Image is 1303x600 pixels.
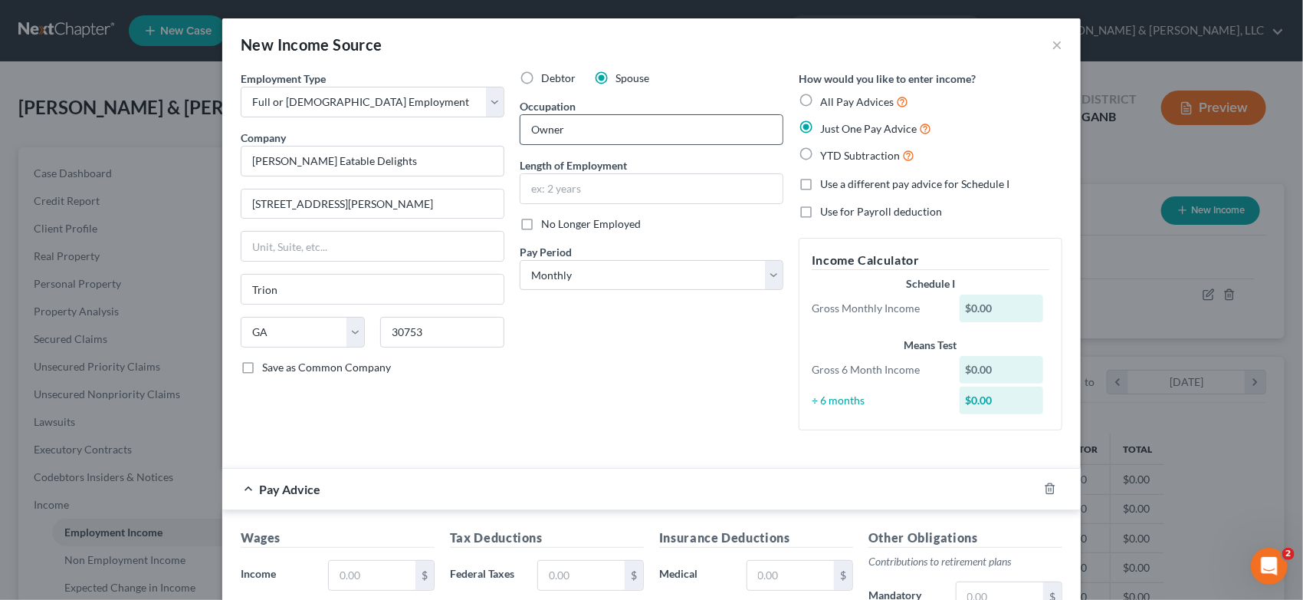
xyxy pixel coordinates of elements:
span: Pay Advice [259,482,320,496]
input: Enter address... [241,190,504,219]
input: 0.00 [538,561,625,590]
span: Spouse [615,71,649,84]
span: YTD Subtraction [820,149,900,162]
div: Schedule I [812,276,1049,292]
button: × [1052,35,1062,54]
div: $0.00 [960,387,1044,414]
span: Employment Type [241,72,326,85]
label: How would you like to enter income? [799,71,976,87]
div: Gross Monthly Income [804,301,952,316]
label: Medical [651,560,739,591]
input: ex: 2 years [520,174,783,203]
label: Length of Employment [520,157,627,173]
span: Company [241,131,286,144]
span: All Pay Advices [820,95,894,108]
h5: Income Calculator [812,251,1049,270]
iframe: Intercom live chat [1251,548,1288,585]
input: -- [520,115,783,144]
label: Federal Taxes [442,560,530,591]
div: $ [834,561,852,590]
div: $0.00 [960,356,1044,384]
div: $0.00 [960,295,1044,322]
span: Save as Common Company [262,361,391,374]
p: Contributions to retirement plans [868,554,1062,569]
div: Means Test [812,338,1049,353]
div: ÷ 6 months [804,393,952,408]
h5: Tax Deductions [450,529,644,548]
span: No Longer Employed [541,217,641,230]
span: Use for Payroll deduction [820,205,942,218]
div: $ [625,561,643,590]
h5: Insurance Deductions [659,529,853,548]
div: $ [415,561,434,590]
div: New Income Source [241,34,382,55]
input: Enter zip... [380,317,504,348]
span: Income [241,567,276,580]
span: Pay Period [520,246,572,259]
input: 0.00 [329,561,415,590]
input: 0.00 [747,561,834,590]
span: 2 [1282,548,1295,560]
input: Unit, Suite, etc... [241,232,504,261]
input: Enter city... [241,275,504,304]
span: Use a different pay advice for Schedule I [820,177,1009,190]
span: Debtor [541,71,576,84]
input: Search company by name... [241,146,504,176]
h5: Other Obligations [868,529,1062,548]
h5: Wages [241,529,435,548]
label: Occupation [520,98,576,114]
div: Gross 6 Month Income [804,362,952,377]
span: Just One Pay Advice [820,122,917,135]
